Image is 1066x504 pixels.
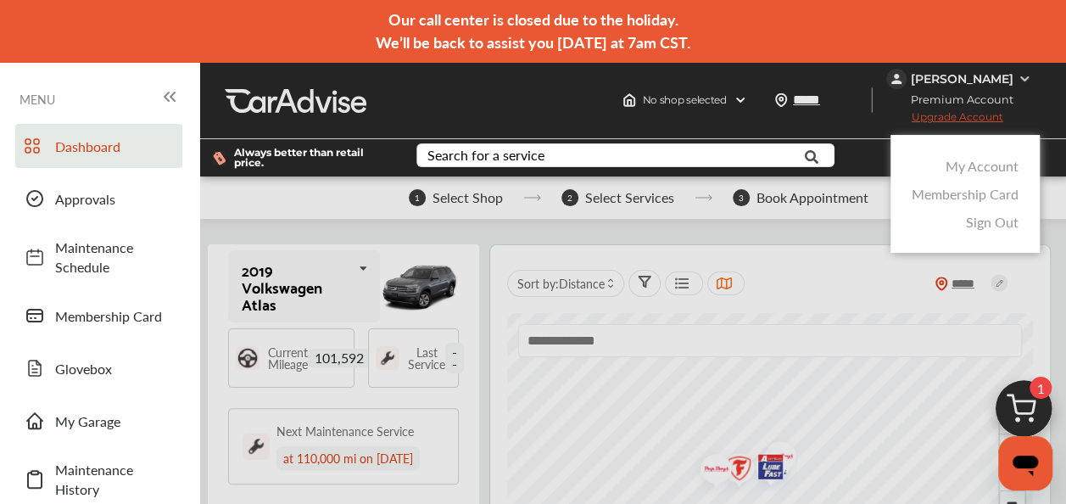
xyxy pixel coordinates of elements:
span: Maintenance History [55,460,174,499]
a: Membership Card [15,294,182,338]
a: Membership Card [912,184,1019,204]
img: cart_icon.3d0951e8.svg [983,372,1064,454]
img: dollor_label_vector.a70140d1.svg [213,151,226,165]
a: My Garage [15,399,182,443]
span: Membership Card [55,306,174,326]
a: Approvals [15,176,182,221]
span: 1 [1030,377,1052,399]
a: Maintenance Schedule [15,229,182,285]
span: Maintenance Schedule [55,238,174,277]
a: Glovebox [15,346,182,390]
span: My Garage [55,412,174,431]
span: Approvals [55,189,174,209]
iframe: Button to launch messaging window [998,436,1052,490]
div: Search for a service [427,148,544,162]
a: My Account [946,156,1019,176]
span: MENU [20,92,55,106]
span: Always better than retail price. [234,148,389,168]
span: Dashboard [55,137,174,156]
span: Glovebox [55,359,174,378]
a: Dashboard [15,124,182,168]
a: Sign Out [966,212,1019,232]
